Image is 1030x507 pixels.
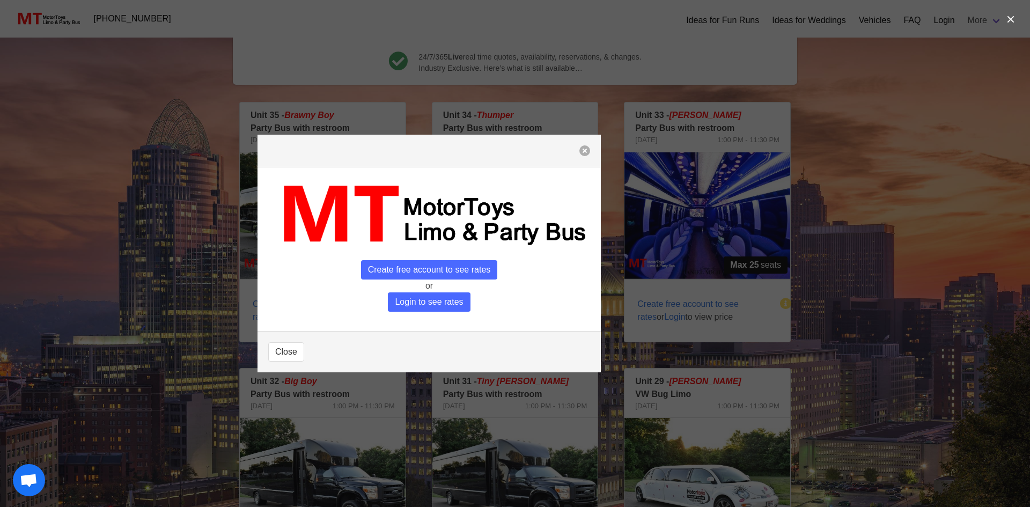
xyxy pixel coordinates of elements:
[275,346,297,358] span: Close
[13,464,45,496] a: Open chat
[361,260,498,280] span: Create free account to see rates
[388,292,470,312] span: Login to see rates
[268,280,590,292] p: or
[268,178,590,252] img: MT_logo_name.png
[268,342,304,362] button: Close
